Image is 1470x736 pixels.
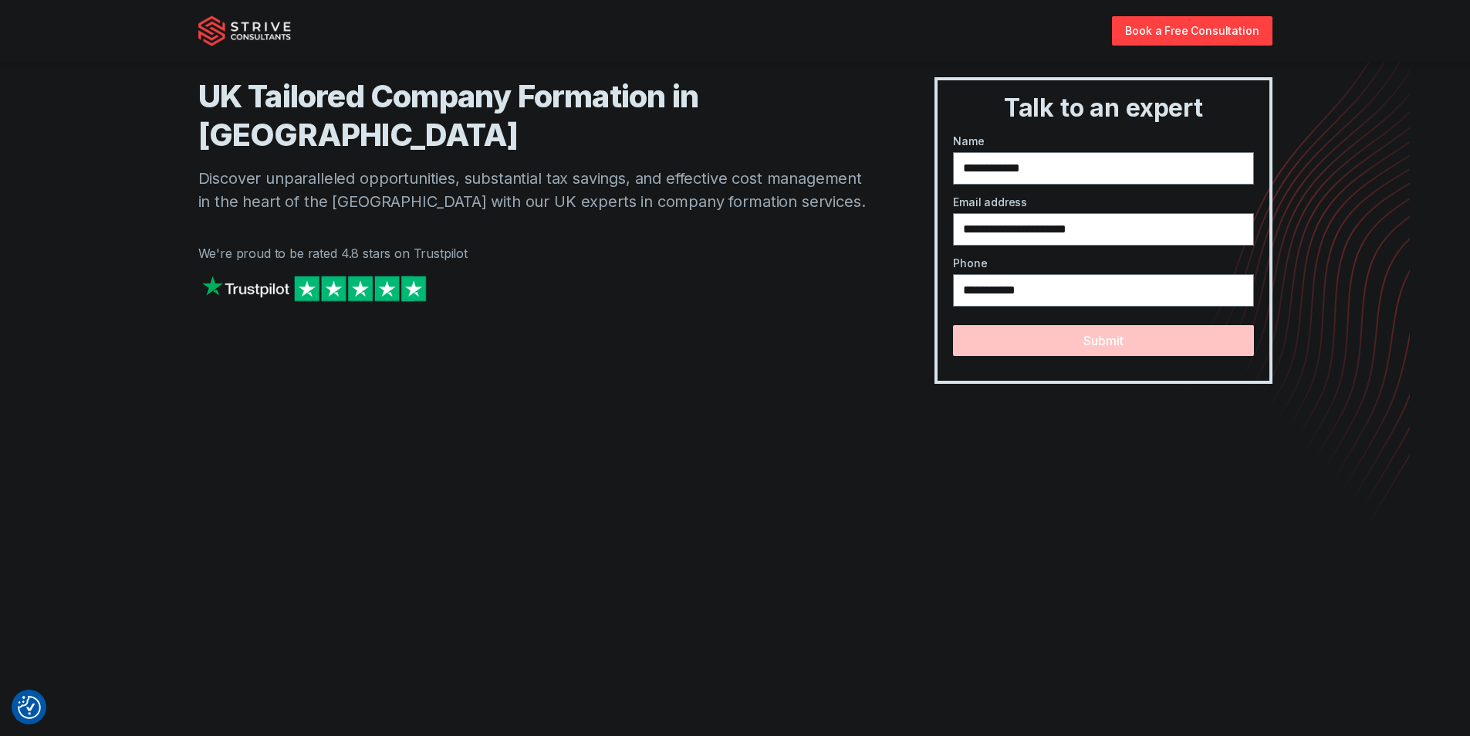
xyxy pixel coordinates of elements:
[953,255,1253,271] label: Phone
[953,194,1253,210] label: Email address
[1112,16,1272,45] a: Book a Free Consultation
[953,325,1253,356] button: Submit
[198,244,874,263] p: We're proud to be rated 4.8 stars on Trustpilot
[18,696,41,719] button: Consent Preferences
[198,272,430,305] img: Strive on Trustpilot
[198,167,874,213] p: Discover unparalleled opportunities, substantial tax savings, and effective cost management in th...
[198,15,291,46] img: Strive Consultants
[944,93,1262,124] h3: Talk to an expert
[953,133,1253,149] label: Name
[18,696,41,719] img: Revisit consent button
[198,77,874,154] h1: UK Tailored Company Formation in [GEOGRAPHIC_DATA]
